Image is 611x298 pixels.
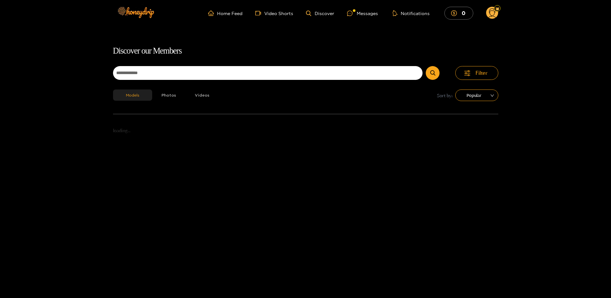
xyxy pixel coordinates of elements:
[461,10,467,16] mark: 0
[306,11,334,16] a: Discover
[186,89,219,101] button: Videos
[113,44,498,58] h1: Discover our Members
[255,10,264,16] span: video-camera
[113,127,498,134] p: loading...
[347,10,378,17] div: Messages
[255,10,293,16] a: Video Shorts
[444,7,473,19] button: 0
[455,66,498,80] button: Filter
[476,69,488,77] span: Filter
[455,89,498,101] div: sort
[437,92,453,99] span: Sort by:
[426,66,440,80] button: Submit Search
[152,89,186,101] button: Photos
[391,10,432,16] button: Notifications
[495,7,499,11] img: Fan Level
[451,10,460,16] span: dollar
[208,10,242,16] a: Home Feed
[208,10,217,16] span: home
[460,90,493,100] span: Popular
[113,89,152,101] button: Models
